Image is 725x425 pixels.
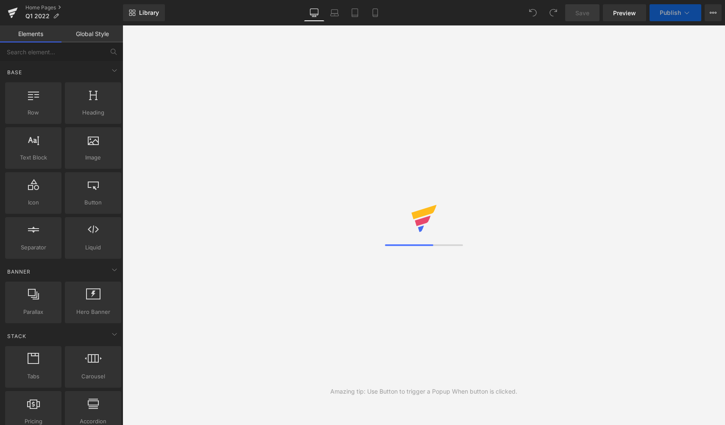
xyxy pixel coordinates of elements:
span: Parallax [8,308,59,316]
span: Tabs [8,372,59,381]
a: Preview [603,4,646,21]
span: Q1 2022 [25,13,50,20]
span: Icon [8,198,59,207]
a: New Library [123,4,165,21]
button: More [705,4,722,21]
span: Save [575,8,589,17]
a: Tablet [345,4,365,21]
a: Home Pages [25,4,123,11]
span: Text Block [8,153,59,162]
a: Global Style [61,25,123,42]
span: Button [67,198,119,207]
button: Undo [524,4,541,21]
button: Redo [545,4,562,21]
span: Base [6,68,23,76]
span: Separator [8,243,59,252]
div: Amazing tip: Use Button to trigger a Popup When button is clicked. [330,387,517,396]
button: Publish [650,4,701,21]
span: Row [8,108,59,117]
span: Liquid [67,243,119,252]
a: Laptop [324,4,345,21]
span: Preview [613,8,636,17]
span: Library [139,9,159,17]
span: Publish [660,9,681,16]
span: Banner [6,268,31,276]
a: Desktop [304,4,324,21]
span: Hero Banner [67,308,119,316]
span: Carousel [67,372,119,381]
span: Heading [67,108,119,117]
span: Stack [6,332,27,340]
span: Image [67,153,119,162]
a: Mobile [365,4,385,21]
